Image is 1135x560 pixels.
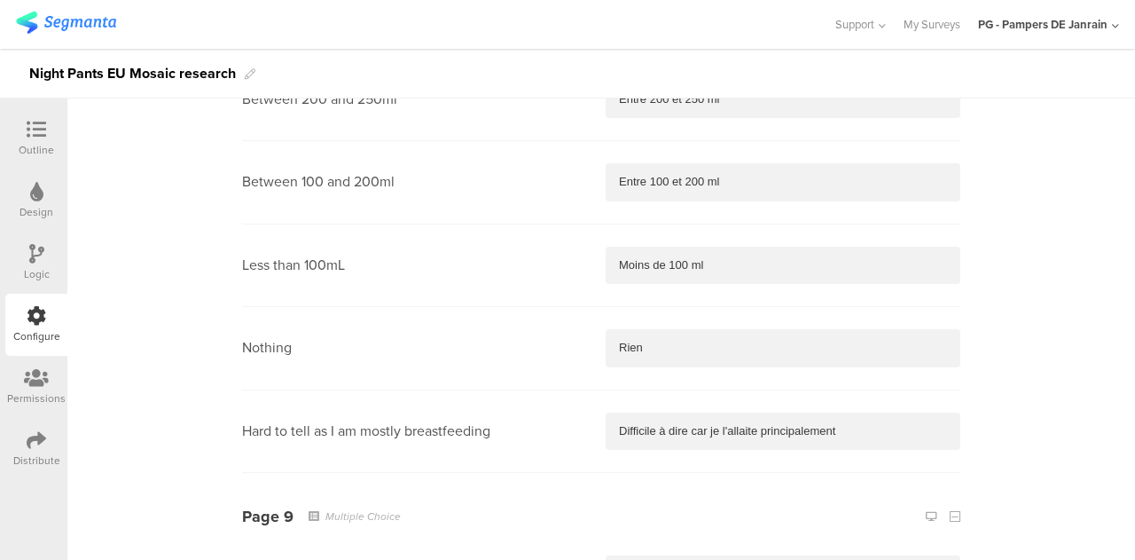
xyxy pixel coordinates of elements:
p: Rien [619,340,947,356]
div: Permissions [7,390,66,406]
span: Between 100 and 200ml [242,171,395,192]
div: Logic [24,266,50,282]
span: Support [835,16,874,33]
img: segmanta logo [16,12,116,34]
div: Design [20,204,53,220]
div: PG - Pampers DE Janrain [978,16,1108,33]
span: Less than 100mL [242,255,345,275]
p: Moins de 100 ml [619,257,947,273]
p: Difficile à dire car je l'allaite principalement [619,423,947,439]
em: Multiple Choice [325,509,401,525]
span: Nothing [242,337,292,358]
div: Night Pants EU Mosaic research [29,59,236,88]
div: Page 9 [242,509,294,525]
span: Between 200 and 250ml [242,89,397,109]
span: Hard to tell as I am mostly breastfeeding [242,421,490,441]
p: Entre 200 et 250 ml [619,91,947,107]
div: Configure [13,328,60,344]
div: Distribute [13,453,60,469]
div: Outline [19,142,54,158]
p: Entre 100 et 200 ml [619,174,947,190]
